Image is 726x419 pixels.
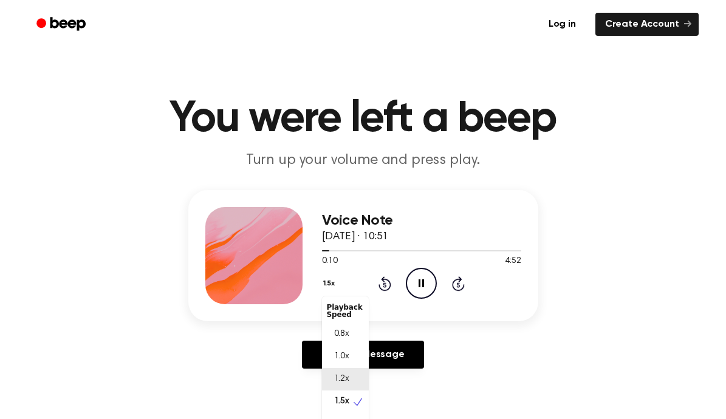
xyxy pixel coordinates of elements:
[334,373,349,386] span: 1.2x
[334,328,349,341] span: 0.8x
[322,299,369,323] div: Playback Speed
[334,350,349,363] span: 1.0x
[334,395,349,408] span: 1.5x
[322,273,340,294] button: 1.5x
